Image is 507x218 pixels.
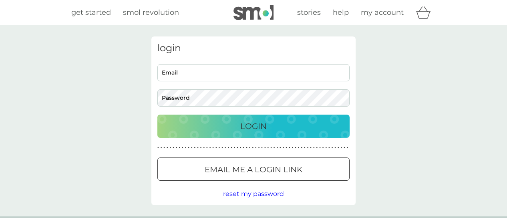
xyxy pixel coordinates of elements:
p: ● [173,146,174,150]
p: ● [161,146,162,150]
span: get started [71,8,111,17]
p: ● [319,146,321,150]
p: ● [157,146,159,150]
p: ● [176,146,177,150]
p: ● [255,146,257,150]
p: ● [280,146,281,150]
p: ● [225,146,226,150]
p: ● [307,146,309,150]
p: ● [179,146,180,150]
h3: login [157,42,350,54]
p: ● [316,146,318,150]
p: ● [258,146,260,150]
button: reset my password [223,189,284,199]
p: ● [240,146,241,150]
p: ● [268,146,269,150]
p: ● [301,146,302,150]
p: ● [328,146,330,150]
a: stories [297,7,321,18]
a: smol revolution [123,7,179,18]
p: ● [341,146,342,150]
p: ● [274,146,275,150]
p: ● [203,146,205,150]
p: ● [243,146,245,150]
p: ● [283,146,284,150]
p: ● [188,146,189,150]
p: ● [197,146,199,150]
p: ● [264,146,266,150]
p: ● [261,146,263,150]
p: ● [344,146,345,150]
p: ● [215,146,217,150]
p: ● [170,146,171,150]
p: ● [221,146,223,150]
span: smol revolution [123,8,179,17]
p: ● [270,146,272,150]
p: ● [276,146,278,150]
p: ● [219,146,220,150]
p: ● [313,146,315,150]
p: ● [191,146,193,150]
p: Login [240,120,267,133]
p: ● [206,146,208,150]
a: help [333,7,349,18]
p: ● [322,146,324,150]
p: ● [200,146,202,150]
p: ● [334,146,336,150]
p: ● [234,146,235,150]
p: ● [286,146,287,150]
a: my account [361,7,404,18]
p: ● [246,146,247,150]
p: ● [252,146,254,150]
p: ● [212,146,214,150]
button: Login [157,115,350,138]
p: ● [347,146,348,150]
span: stories [297,8,321,17]
p: ● [289,146,290,150]
p: ● [310,146,312,150]
p: ● [182,146,183,150]
p: ● [325,146,327,150]
p: ● [167,146,168,150]
p: ● [209,146,211,150]
span: help [333,8,349,17]
p: ● [185,146,187,150]
p: ● [227,146,229,150]
p: ● [249,146,251,150]
a: get started [71,7,111,18]
p: ● [298,146,300,150]
p: Email me a login link [205,163,302,176]
p: ● [338,146,339,150]
div: basket [416,4,436,20]
p: ● [292,146,294,150]
p: ● [332,146,333,150]
p: ● [237,146,238,150]
p: ● [231,146,232,150]
span: my account [361,8,404,17]
p: ● [295,146,296,150]
span: reset my password [223,190,284,198]
img: smol [233,5,274,20]
p: ● [304,146,306,150]
p: ● [194,146,196,150]
button: Email me a login link [157,157,350,181]
p: ● [163,146,165,150]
